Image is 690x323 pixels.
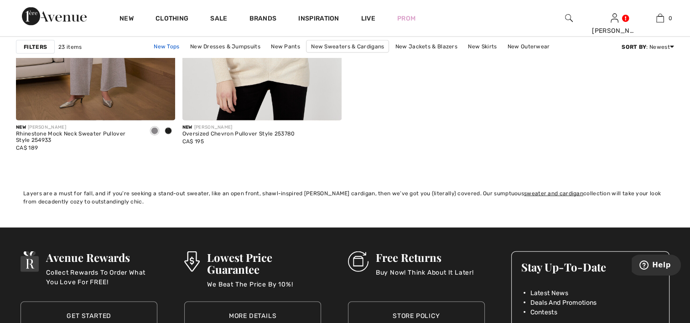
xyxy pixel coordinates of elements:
span: Inspiration [298,15,339,24]
a: s [524,190,527,197]
a: Brands [249,15,277,24]
a: Sign In [611,14,618,22]
img: Lowest Price Guarantee [184,251,200,272]
a: New Outerwear [503,41,555,52]
div: [PERSON_NAME] [182,124,295,131]
a: New Skirts [463,41,501,52]
strong: Sort By [622,44,646,50]
span: Latest News [530,288,568,298]
div: [PERSON_NAME] [16,124,140,131]
div: Grey melange [148,124,161,139]
h3: Stay Up-To-Date [521,261,659,273]
img: 1ère Avenue [22,7,87,26]
img: search the website [565,13,573,24]
a: Clothing [156,15,188,24]
div: Layers are a must for fall, and if you’re seeking a stand-out sweater, like an open front, shawl-... [23,189,667,206]
p: Buy Now! Think About It Later! [376,268,474,286]
strong: Filters [24,43,47,51]
span: CA$ 189 [16,145,38,151]
span: 0 [669,14,672,22]
a: Live [361,14,375,23]
a: New [119,15,134,24]
h3: Free Returns [376,251,474,263]
a: Prom [397,14,415,23]
div: : Newest [622,43,674,51]
span: New [16,125,26,130]
div: Black [161,124,175,139]
a: weater and cardigan [527,190,583,197]
iframe: Opens a widget where you can find more information [632,255,681,277]
div: [PERSON_NAME] [592,26,637,36]
p: Collect Rewards To Order What You Love For FREE! [46,268,157,286]
a: New Sweaters & Cardigans [306,40,389,53]
div: Oversized Chevron Pullover Style 253780 [182,131,295,137]
p: We Beat The Price By 10%! [207,280,321,298]
span: New [182,125,192,130]
h3: Avenue Rewards [46,251,157,263]
img: My Info [611,13,618,24]
img: Free Returns [348,251,368,272]
a: Sale [210,15,227,24]
a: New Pants [266,41,305,52]
span: Contests [530,307,557,317]
img: Avenue Rewards [21,251,39,272]
h3: Lowest Price Guarantee [207,251,321,275]
img: My Bag [656,13,664,24]
a: New Tops [149,41,184,52]
span: CA$ 195 [182,138,204,145]
a: 0 [638,13,682,24]
a: New Jackets & Blazers [391,41,462,52]
div: Rhinestone Mock Neck Sweater Pullover Style 254933 [16,131,140,144]
span: 23 items [58,43,82,51]
span: Deals And Promotions [530,298,597,307]
a: New Dresses & Jumpsuits [186,41,265,52]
